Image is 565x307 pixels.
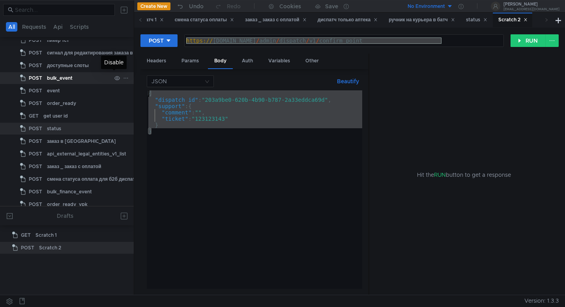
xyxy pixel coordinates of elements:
[6,22,17,32] button: All
[29,186,42,198] span: POST
[29,34,42,46] span: POST
[389,16,455,24] div: ручник на курьера в батч
[408,3,445,10] div: No Environment
[175,54,205,68] div: Params
[262,54,296,68] div: Variables
[175,16,234,24] div: смена статуса оплаты
[47,72,73,84] div: bulk_event
[503,8,559,11] div: [EMAIL_ADDRESS][DOMAIN_NAME]
[140,34,178,47] button: POST
[39,242,61,254] div: Scratch 2
[47,60,89,71] div: доступные слоты
[67,22,91,32] button: Scripts
[29,123,42,135] span: POST
[334,77,362,86] button: Beautify
[29,110,39,122] span: GET
[21,242,34,254] span: POST
[149,36,164,45] div: POST
[51,22,65,32] button: Api
[511,34,546,47] button: RUN
[466,16,487,24] div: status
[209,0,246,12] button: Redo
[29,198,42,210] span: POST
[29,60,42,71] span: POST
[434,171,446,178] span: RUN
[21,229,31,241] span: GET
[36,229,57,241] div: Scratch 1
[137,2,170,10] button: Create New
[503,2,559,6] div: [PERSON_NAME]
[417,170,511,179] span: Hit the button to get a response
[325,4,338,9] div: Save
[299,54,325,68] div: Other
[47,34,69,46] div: пикер тст
[29,47,42,59] span: POST
[279,2,301,11] div: Cookies
[208,54,233,69] div: Body
[29,161,42,172] span: POST
[227,2,241,11] div: Redo
[47,173,140,185] div: смена статуса оплата для б2б диспатча
[47,161,101,172] div: заказ _ заказ с оплатой
[47,198,88,210] div: order_ready_vpk
[29,97,42,109] span: POST
[318,16,378,24] div: диспатч только аптека
[15,6,110,14] input: Search...
[29,135,42,147] span: POST
[29,72,42,84] span: POST
[29,85,42,97] span: POST
[101,56,127,69] div: Disable
[57,211,73,221] div: Drafts
[20,22,49,32] button: Requests
[29,173,42,185] span: POST
[524,295,559,307] span: Version: 1.3.3
[47,85,60,97] div: event
[498,16,528,24] div: Scratch 2
[47,47,177,59] div: сигнал для редактирования заказа в обычном тестинге
[189,2,204,11] div: Undo
[47,123,61,135] div: status
[236,54,259,68] div: Auth
[43,110,68,122] div: get user id
[170,0,209,12] button: Undo
[47,186,92,198] div: bulk_finance_event
[47,148,126,160] div: api_external_legal_entities_v1_list
[47,97,76,109] div: order_ready
[245,16,307,24] div: заказ _ заказ с оплатой
[140,54,172,68] div: Headers
[29,148,42,160] span: POST
[47,135,116,147] div: заказ в [GEOGRAPHIC_DATA]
